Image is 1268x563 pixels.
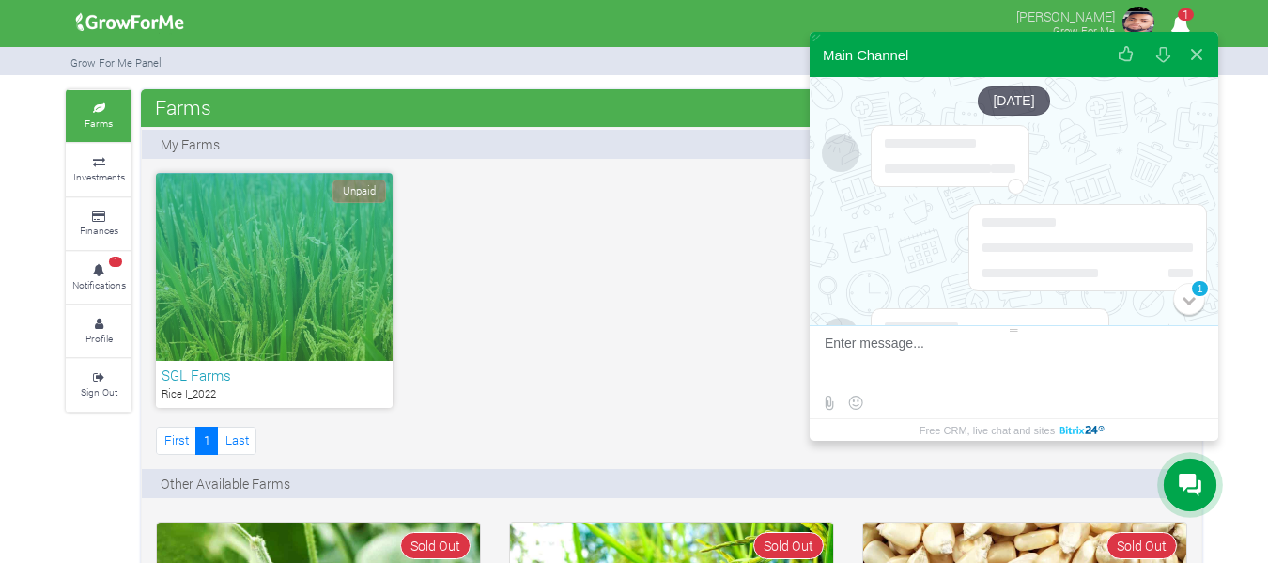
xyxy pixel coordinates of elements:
a: Finances [66,198,131,250]
button: Download conversation history [1146,32,1180,77]
img: growforme image [70,4,191,41]
small: Farms [85,117,113,130]
a: Sign Out [66,359,131,411]
a: 1 Notifications [66,252,131,304]
small: Sign Out [81,385,117,399]
a: Farms [66,90,131,142]
div: Main Channel [823,47,908,63]
a: Investments [66,144,131,195]
span: Free CRM, live chat and sites [920,419,1055,441]
nav: Page Navigation [156,427,256,454]
span: Sold Out [1106,532,1177,559]
h6: SGL Farms [162,367,387,383]
button: Select emoticon [843,391,867,414]
small: Grow For Me Panel [70,55,162,70]
small: Investments [73,170,125,183]
button: Close widget [1180,32,1214,77]
img: growforme image [1120,4,1157,41]
p: My Farms [161,134,220,154]
span: Unpaid [332,180,386,203]
span: 1 [109,257,122,268]
small: Finances [80,224,118,237]
button: Rate our service [1109,32,1143,77]
a: First [156,427,196,454]
span: Farms [150,88,216,126]
p: Other Available Farms [161,474,290,493]
a: Unpaid SGL Farms Rice I_2022 [156,173,393,408]
small: Profile [85,332,113,345]
a: Free CRM, live chat and sites [920,419,1108,441]
span: 1 [1178,8,1194,21]
p: [PERSON_NAME] [1016,4,1115,26]
p: Rice I_2022 [162,386,387,402]
i: Notifications [1162,4,1198,46]
label: Send file [817,391,841,414]
small: Grow For Me [1053,23,1115,38]
span: Sold Out [753,532,824,559]
a: 1 [1162,18,1198,36]
span: Sold Out [400,532,471,559]
a: Last [217,427,256,454]
small: Notifications [72,278,126,291]
a: Profile [66,305,131,357]
a: 1 [195,427,218,454]
div: 1 [1190,279,1209,298]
